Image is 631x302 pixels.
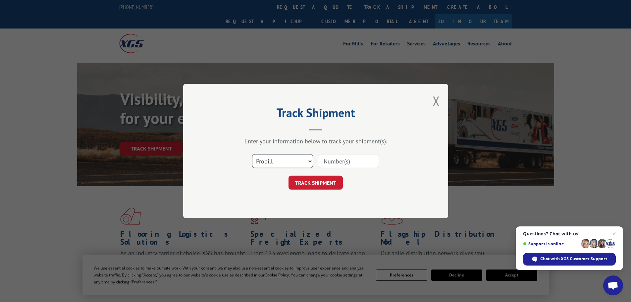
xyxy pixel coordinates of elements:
[540,256,607,262] span: Chat with XGS Customer Support
[523,231,616,236] span: Questions? Chat with us!
[433,92,440,110] button: Close modal
[216,108,415,121] h2: Track Shipment
[216,137,415,145] div: Enter your information below to track your shipment(s).
[318,154,379,168] input: Number(s)
[523,241,579,246] span: Support is online
[523,253,616,266] span: Chat with XGS Customer Support
[289,176,343,190] button: TRACK SHIPMENT
[603,275,623,295] a: Open chat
